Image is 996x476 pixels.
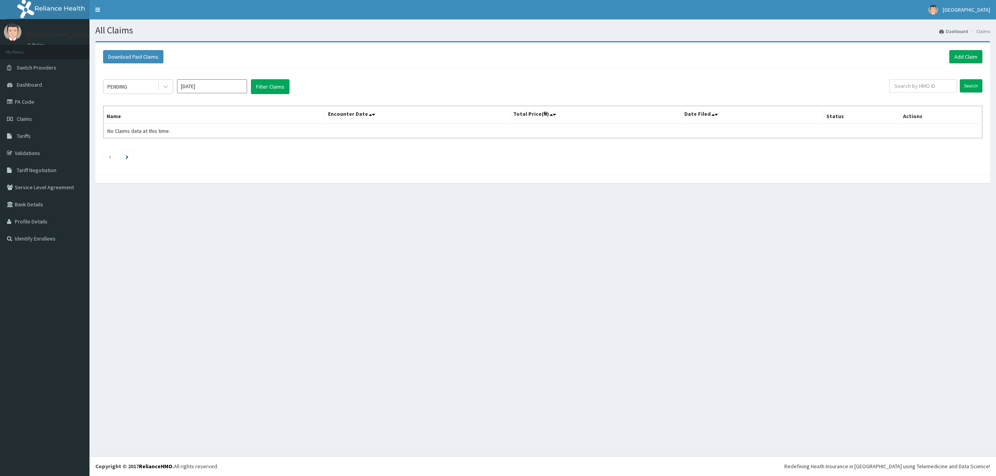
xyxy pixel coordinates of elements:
span: [GEOGRAPHIC_DATA] [943,6,990,13]
button: Download Paid Claims [103,50,163,63]
span: Tariffs [17,133,31,139]
span: Dashboard [17,81,42,88]
a: Online [27,42,46,48]
li: Claims [969,28,990,35]
th: Encounter Date [325,106,510,124]
footer: All rights reserved. [89,456,996,476]
span: Switch Providers [17,64,56,71]
img: User Image [928,5,938,15]
p: [GEOGRAPHIC_DATA] [27,31,91,38]
span: Claims [17,115,32,122]
a: Dashboard [939,28,968,35]
input: Search by HMO ID [889,79,957,92]
input: Search [960,79,982,92]
th: Status [823,106,900,124]
img: User Image [4,23,21,41]
th: Total Price(₦) [510,106,681,124]
input: Select Month and Year [177,79,247,93]
span: Tariff Negotiation [17,167,56,174]
a: Previous page [108,153,112,160]
a: RelianceHMO [139,463,172,470]
th: Date Filed [681,106,823,124]
h1: All Claims [95,25,990,35]
strong: Copyright © 2017 . [95,463,174,470]
div: PENDING [107,83,127,91]
th: Actions [900,106,982,124]
th: Name [103,106,325,124]
span: No Claims data at this time. [107,127,170,134]
button: Filter Claims [251,79,289,94]
a: Add Claim [949,50,982,63]
div: Redefining Heath Insurance in [GEOGRAPHIC_DATA] using Telemedicine and Data Science! [784,462,990,470]
a: Next page [126,153,128,160]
